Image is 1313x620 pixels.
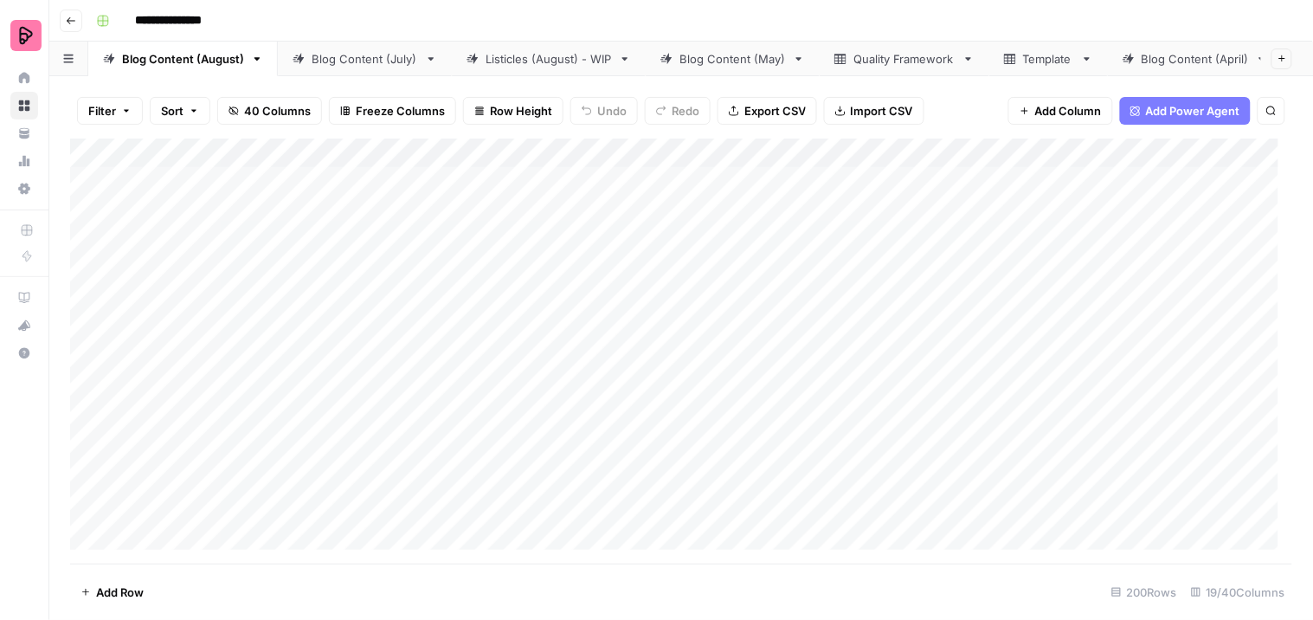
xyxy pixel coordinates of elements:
button: Import CSV [824,97,924,125]
button: Add Power Agent [1120,97,1251,125]
a: Blog Content (May) [646,42,820,76]
button: Undo [570,97,638,125]
a: Blog Content (July) [278,42,452,76]
div: 19/40 Columns [1184,578,1292,606]
span: Undo [597,102,627,119]
button: Help + Support [10,339,38,367]
div: Template [1023,50,1074,68]
span: Import CSV [851,102,913,119]
div: 200 Rows [1104,578,1184,606]
button: Filter [77,97,143,125]
a: Template [989,42,1108,76]
button: Export CSV [718,97,817,125]
button: Workspace: Preply [10,14,38,57]
a: Blog Content (April) [1108,42,1283,76]
span: Add Power Agent [1146,102,1240,119]
a: Blog Content (August) [88,42,278,76]
button: Row Height [463,97,563,125]
div: Quality Framework [853,50,956,68]
button: Sort [150,97,210,125]
span: Redo [672,102,699,119]
div: Listicles (August) - WIP [486,50,612,68]
span: Add Row [96,584,144,601]
span: Add Column [1035,102,1102,119]
a: Settings [10,175,38,203]
div: Blog Content (May) [679,50,786,68]
span: Sort [161,102,183,119]
button: Freeze Columns [329,97,456,125]
span: Row Height [490,102,552,119]
span: Freeze Columns [356,102,445,119]
a: Listicles (August) - WIP [452,42,646,76]
button: What's new? [10,312,38,339]
a: Usage [10,147,38,175]
button: 40 Columns [217,97,322,125]
div: Blog Content (April) [1142,50,1249,68]
span: Export CSV [744,102,806,119]
div: What's new? [11,313,37,339]
span: 40 Columns [244,102,311,119]
a: AirOps Academy [10,284,38,312]
button: Add Column [1008,97,1113,125]
a: Home [10,64,38,92]
button: Redo [645,97,711,125]
button: Add Row [70,578,154,606]
span: Filter [88,102,116,119]
a: Browse [10,92,38,119]
img: Preply Logo [10,20,42,51]
a: Your Data [10,119,38,147]
div: Blog Content (July) [312,50,418,68]
div: Blog Content (August) [122,50,244,68]
a: Quality Framework [820,42,989,76]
